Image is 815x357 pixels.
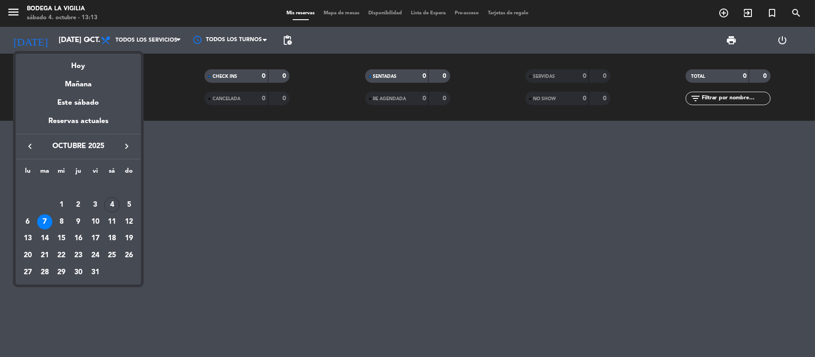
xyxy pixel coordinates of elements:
th: lunes [19,166,36,180]
div: 19 [121,231,137,246]
td: 3 de octubre de 2025 [87,196,104,213]
td: 8 de octubre de 2025 [53,213,70,230]
div: 26 [121,248,137,263]
th: martes [36,166,53,180]
div: Reservas actuales [16,115,141,134]
td: 25 de octubre de 2025 [104,247,121,264]
td: 18 de octubre de 2025 [104,230,121,247]
div: 8 [54,214,69,229]
td: 11 de octubre de 2025 [104,213,121,230]
td: 16 de octubre de 2025 [70,230,87,247]
span: octubre 2025 [38,140,119,152]
td: 30 de octubre de 2025 [70,264,87,281]
td: 23 de octubre de 2025 [70,247,87,264]
button: keyboard_arrow_left [22,140,38,152]
div: 24 [88,248,103,263]
th: jueves [70,166,87,180]
div: 5 [121,197,137,212]
th: miércoles [53,166,70,180]
div: Mañana [16,72,141,90]
td: 9 de octubre de 2025 [70,213,87,230]
div: 22 [54,248,69,263]
th: domingo [120,166,137,180]
td: 20 de octubre de 2025 [19,247,36,264]
div: 21 [37,248,52,263]
td: 4 de octubre de 2025 [104,196,121,213]
div: 29 [54,265,69,280]
div: Hoy [16,54,141,72]
td: 24 de octubre de 2025 [87,247,104,264]
td: 1 de octubre de 2025 [53,196,70,213]
div: 31 [88,265,103,280]
div: 16 [71,231,86,246]
td: 19 de octubre de 2025 [120,230,137,247]
td: 29 de octubre de 2025 [53,264,70,281]
div: 7 [37,214,52,229]
td: 7 de octubre de 2025 [36,213,53,230]
td: 15 de octubre de 2025 [53,230,70,247]
td: 10 de octubre de 2025 [87,213,104,230]
div: 20 [20,248,35,263]
td: 2 de octubre de 2025 [70,196,87,213]
td: 27 de octubre de 2025 [19,264,36,281]
div: 25 [104,248,119,263]
div: 6 [20,214,35,229]
td: 31 de octubre de 2025 [87,264,104,281]
div: 30 [71,265,86,280]
div: 23 [71,248,86,263]
div: 3 [88,197,103,212]
div: 11 [104,214,119,229]
td: 5 de octubre de 2025 [120,196,137,213]
td: 6 de octubre de 2025 [19,213,36,230]
td: 12 de octubre de 2025 [120,213,137,230]
button: keyboard_arrow_right [119,140,135,152]
div: 14 [37,231,52,246]
td: 13 de octubre de 2025 [19,230,36,247]
div: 13 [20,231,35,246]
div: 12 [121,214,137,229]
td: 22 de octubre de 2025 [53,247,70,264]
div: 2 [71,197,86,212]
th: sábado [104,166,121,180]
i: keyboard_arrow_left [25,141,35,152]
div: 27 [20,265,35,280]
div: 9 [71,214,86,229]
div: Este sábado [16,90,141,115]
div: 28 [37,265,52,280]
div: 4 [104,197,119,212]
div: 1 [54,197,69,212]
div: 18 [104,231,119,246]
td: OCT. [19,179,137,196]
i: keyboard_arrow_right [121,141,132,152]
div: 17 [88,231,103,246]
td: 21 de octubre de 2025 [36,247,53,264]
div: 15 [54,231,69,246]
div: 10 [88,214,103,229]
th: viernes [87,166,104,180]
td: 14 de octubre de 2025 [36,230,53,247]
td: 17 de octubre de 2025 [87,230,104,247]
td: 26 de octubre de 2025 [120,247,137,264]
td: 28 de octubre de 2025 [36,264,53,281]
